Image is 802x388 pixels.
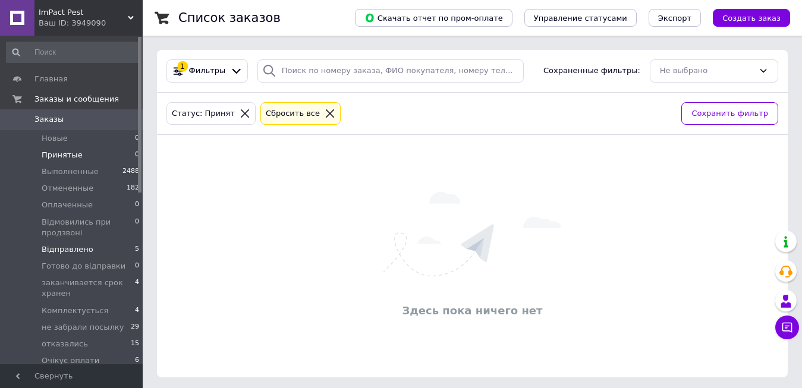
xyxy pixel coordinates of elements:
span: Новые [42,133,68,144]
span: ImPact Pest [39,7,128,18]
span: 4 [135,277,139,299]
button: Создать заказ [713,9,790,27]
span: 15 [131,339,139,349]
input: Поиск [6,42,140,63]
div: Сбросить все [263,108,322,120]
div: Не выбрано [660,65,754,77]
button: Управление статусами [524,9,637,27]
div: Здесь пока ничего нет [163,303,782,318]
button: Чат с покупателем [775,316,799,339]
span: Заказы и сообщения [34,94,119,105]
span: 0 [135,261,139,272]
span: Фильтры [189,65,226,77]
span: отказались [42,339,88,349]
span: 0 [135,150,139,160]
a: Создать заказ [701,13,790,22]
span: Отмененные [42,183,93,194]
div: 1 [177,61,188,72]
span: не забрали посылку [42,322,124,333]
span: Выполненные [42,166,99,177]
button: Экспорт [649,9,701,27]
div: Ваш ID: 3949090 [39,18,143,29]
div: Статус: Принят [169,108,237,120]
span: заканчивается срок хранен [42,277,135,299]
span: 0 [135,217,139,238]
span: 0 [135,200,139,210]
span: Экспорт [658,14,691,23]
span: Принятые [42,150,83,160]
span: Скачать отчет по пром-оплате [364,12,503,23]
span: Комплектується [42,305,108,316]
span: Сохраненные фильтры: [543,65,640,77]
button: Скачать отчет по пром-оплате [355,9,512,27]
span: 182 [127,183,139,194]
button: Сохранить фильтр [681,102,778,125]
span: Заказы [34,114,64,125]
span: Відправлено [42,244,93,255]
h1: Список заказов [178,11,281,25]
span: 6 [135,355,139,366]
span: 5 [135,244,139,255]
span: 4 [135,305,139,316]
span: Очікує оплати [42,355,99,366]
span: Управление статусами [534,14,627,23]
span: Сохранить фильтр [691,108,768,120]
span: Оплаченные [42,200,93,210]
span: Создать заказ [722,14,781,23]
input: Поиск по номеру заказа, ФИО покупателя, номеру телефона, Email, номеру накладной [257,59,524,83]
span: Відмовились при продзвоні [42,217,135,238]
span: Готово до відправки [42,261,125,272]
span: Главная [34,74,68,84]
span: 0 [135,133,139,144]
span: 2488 [122,166,139,177]
span: 29 [131,322,139,333]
